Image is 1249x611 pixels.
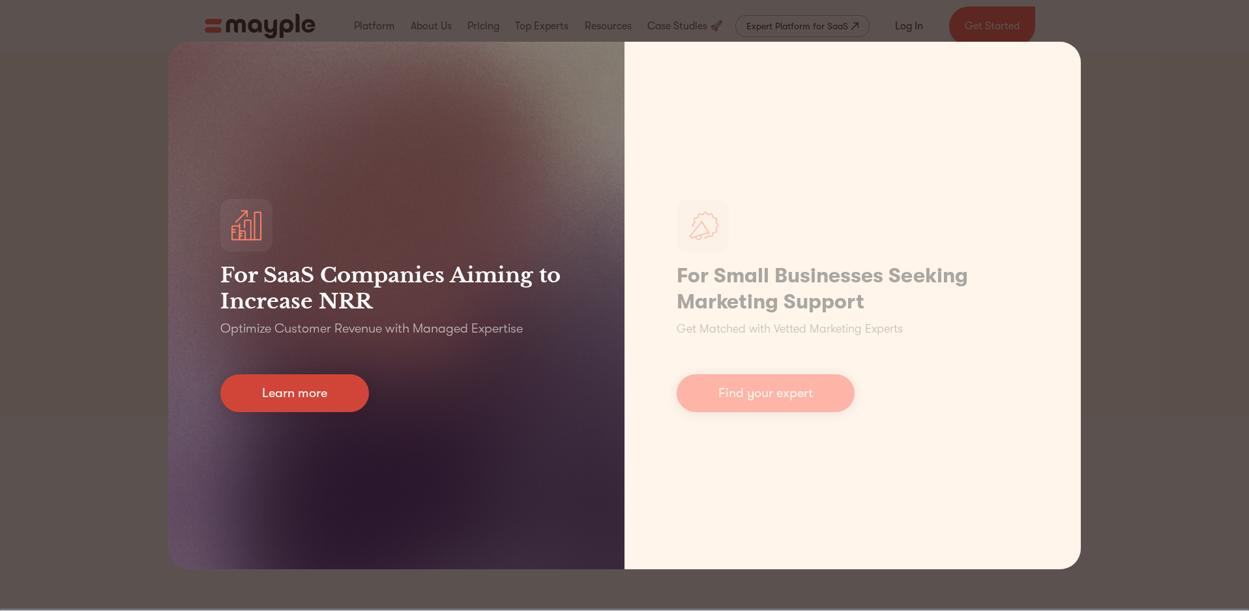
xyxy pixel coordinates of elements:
[677,263,1029,315] h1: For Small Businesses Seeking Marketing Support
[220,320,523,338] p: Optimize Customer Revenue with Managed Expertise
[677,320,903,338] p: Get Matched with Vetted Marketing Experts
[677,374,855,412] a: Find your expert
[220,262,572,314] h3: For SaaS Companies Aiming to Increase NRR
[220,374,369,412] a: Learn more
